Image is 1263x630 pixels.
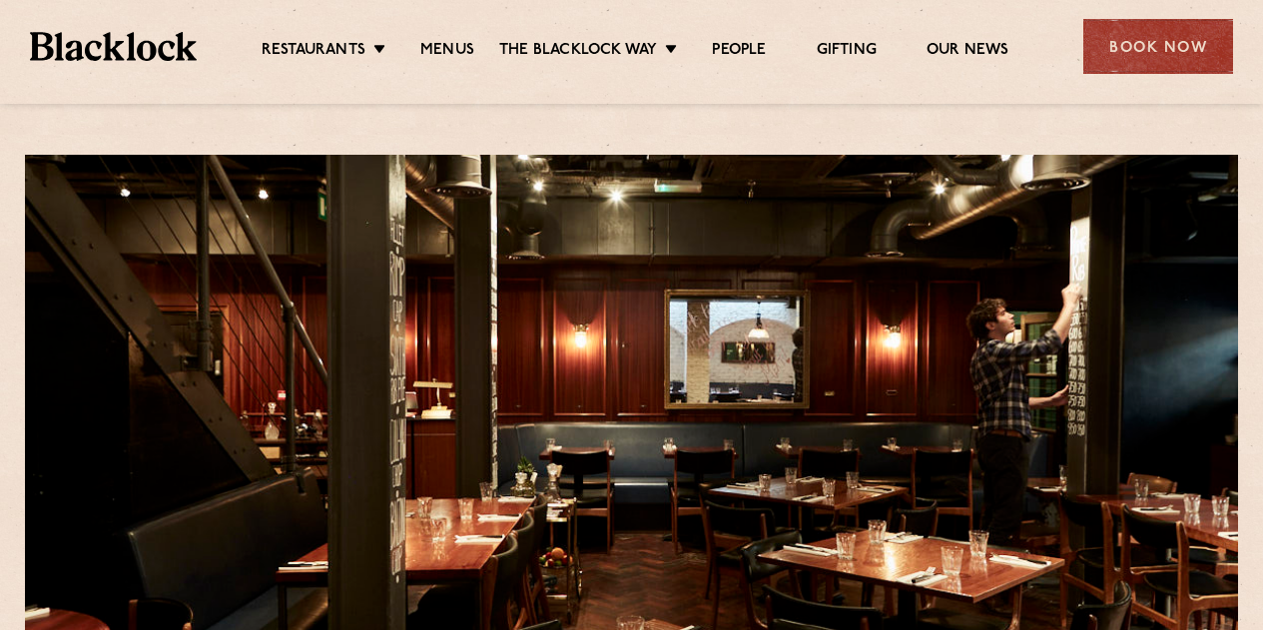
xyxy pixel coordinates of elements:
a: People [712,41,766,63]
a: Menus [420,41,474,63]
div: Book Now [1083,19,1233,74]
a: Gifting [817,41,877,63]
img: BL_Textured_Logo-footer-cropped.svg [30,32,197,60]
a: Our News [927,41,1009,63]
a: Restaurants [262,41,365,63]
a: The Blacklock Way [499,41,657,63]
